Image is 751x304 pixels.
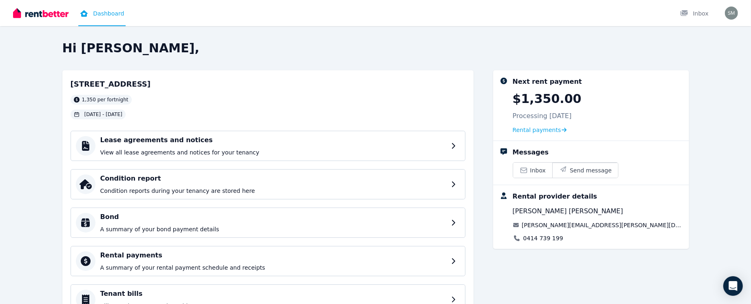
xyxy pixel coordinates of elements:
button: Send message [552,163,618,178]
a: Rental payments [513,126,567,134]
span: [PERSON_NAME] [PERSON_NAME] [513,206,623,216]
p: Processing [DATE] [513,111,572,121]
a: Inbox [513,163,552,178]
div: Rental provider details [513,192,597,201]
p: View all lease agreements and notices for your tenancy [100,148,446,156]
h4: Bond [100,212,446,222]
span: [DATE] - [DATE] [84,111,122,118]
span: Send message [570,166,612,174]
a: 0414 739 199 [523,234,563,242]
p: A summary of your rental payment schedule and receipts [100,264,446,272]
p: A summary of your bond payment details [100,225,446,233]
h4: Rental payments [100,250,446,260]
h2: [STREET_ADDRESS] [71,78,151,90]
div: Inbox [680,9,709,18]
span: Rental payments [513,126,561,134]
h4: Tenant bills [100,289,446,299]
h4: Condition report [100,174,446,183]
p: Condition reports during your tenancy are stored here [100,187,446,195]
div: Messages [513,148,549,157]
h4: Lease agreements and notices [100,135,446,145]
div: Next rent payment [513,77,582,87]
p: $1,350.00 [513,92,582,106]
span: 1,350 per fortnight [82,96,128,103]
img: RentBetter [13,7,69,19]
a: [PERSON_NAME][EMAIL_ADDRESS][PERSON_NAME][DOMAIN_NAME] [522,221,682,229]
img: Stuart Mynard [725,7,738,20]
h2: Hi [PERSON_NAME], [62,41,689,56]
span: Inbox [530,166,546,174]
div: Open Intercom Messenger [723,276,743,296]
